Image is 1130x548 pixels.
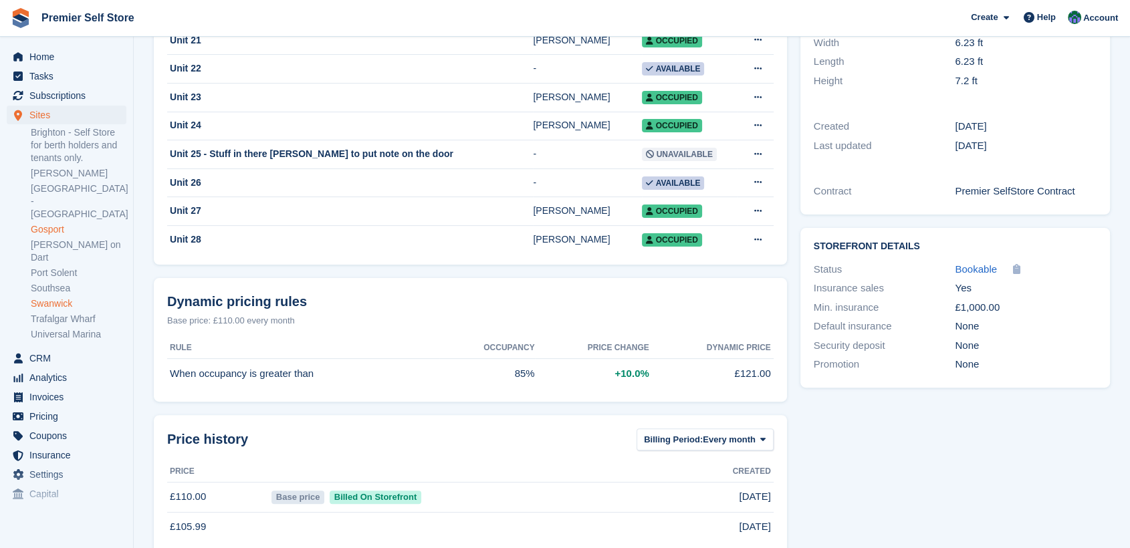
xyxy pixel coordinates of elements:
[167,512,269,541] td: £105.99
[588,341,649,354] span: Price change
[814,281,955,296] div: Insurance sales
[955,263,997,275] span: Bookable
[814,262,955,277] div: Status
[31,282,126,295] a: Southsea
[36,7,140,29] a: Premier Self Store
[533,204,641,218] div: [PERSON_NAME]
[7,106,126,124] a: menu
[483,341,534,354] span: Occupancy
[29,407,110,426] span: Pricing
[533,233,641,247] div: [PERSON_NAME]
[31,223,126,236] a: Gosport
[955,35,1097,51] div: 6.23 ft
[29,349,110,368] span: CRM
[31,328,126,341] a: Universal Marina
[29,485,110,503] span: Capital
[955,54,1097,70] div: 6.23 ft
[642,62,705,76] span: Available
[7,86,126,105] a: menu
[955,281,1097,296] div: Yes
[644,433,703,446] span: Billing Period:
[7,368,126,387] a: menu
[515,366,535,382] span: 85%
[31,297,126,310] a: Swanwick
[955,338,1097,354] div: None
[814,119,955,134] div: Created
[7,388,126,406] a: menu
[29,47,110,66] span: Home
[734,366,770,382] span: £121.00
[7,67,126,86] a: menu
[533,118,641,132] div: [PERSON_NAME]
[642,119,702,132] span: Occupied
[955,119,1097,134] div: [DATE]
[29,465,110,484] span: Settings
[31,167,126,180] a: [PERSON_NAME]
[642,91,702,104] span: Occupied
[814,184,955,199] div: Contract
[31,126,126,164] a: Brighton - Self Store for berth holders and tenants only.
[1037,11,1056,24] span: Help
[739,519,770,535] span: [DATE]
[11,8,31,28] img: stora-icon-8386f47178a22dfd0bd8f6a31ec36ba5ce8667c1dd55bd0f319d3a0aa187defe.svg
[814,357,955,372] div: Promotion
[614,366,649,382] span: +10.0%
[167,90,533,104] div: Unit 23
[814,319,955,334] div: Default insurance
[642,233,702,247] span: Occupied
[31,182,126,221] a: [GEOGRAPHIC_DATA] - [GEOGRAPHIC_DATA]
[814,35,955,51] div: Width
[7,485,126,503] a: menu
[29,106,110,124] span: Sites
[739,489,770,505] span: [DATE]
[1068,11,1081,24] img: Jo Granger
[167,291,774,311] div: Dynamic pricing rules
[167,429,248,449] span: Price history
[814,138,955,154] div: Last updated
[29,426,110,445] span: Coupons
[12,515,133,528] span: Storefront
[642,204,702,218] span: Occupied
[814,54,955,70] div: Length
[642,148,717,161] span: Unavailable
[707,341,771,354] span: Dynamic price
[167,61,533,76] div: Unit 22
[7,426,126,445] a: menu
[167,359,439,388] td: When occupancy is greater than
[533,90,641,104] div: [PERSON_NAME]
[167,337,439,359] th: Rule
[814,300,955,315] div: Min. insurance
[167,33,533,47] div: Unit 21
[29,86,110,105] span: Subscriptions
[29,388,110,406] span: Invoices
[955,138,1097,154] div: [DATE]
[271,491,324,504] span: Base price
[167,147,533,161] div: Unit 25 - Stuff in there [PERSON_NAME] to put note on the door
[642,34,702,47] span: Occupied
[533,140,641,169] td: -
[971,11,998,24] span: Create
[955,300,1097,315] div: £1,000.00
[814,74,955,89] div: Height
[642,176,705,190] span: Available
[1083,11,1118,25] span: Account
[955,357,1097,372] div: None
[814,241,1097,252] h2: Storefront Details
[7,446,126,464] a: menu
[29,446,110,464] span: Insurance
[7,465,126,484] a: menu
[330,491,421,504] span: Billed On Storefront
[31,267,126,279] a: Port Solent
[29,67,110,86] span: Tasks
[637,428,774,450] button: Billing Period: Every month
[533,168,641,197] td: -
[31,313,126,325] a: Trafalgar Wharf
[29,368,110,387] span: Analytics
[703,433,756,446] span: Every month
[7,47,126,66] a: menu
[167,482,269,512] td: £110.00
[955,74,1097,89] div: 7.2 ft
[7,407,126,426] a: menu
[955,319,1097,334] div: None
[733,465,771,477] span: Created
